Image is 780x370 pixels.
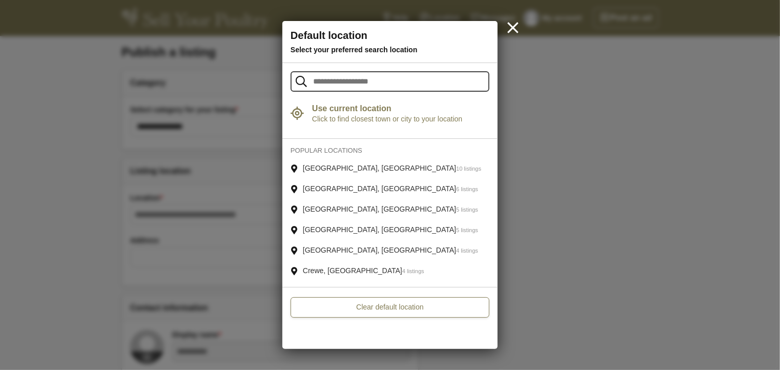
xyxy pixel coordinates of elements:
em: 4 listings [456,245,478,256]
span: Click to find closest town or city to your location [312,115,489,123]
div: Select your preferred search location [282,46,498,63]
em: 5 listings [456,225,478,235]
a: Clear default location [291,297,489,318]
a: Crewe, [GEOGRAPHIC_DATA]4 listings [282,261,498,280]
em: 5 listings [456,204,478,215]
em: 4 listings [402,266,424,276]
a: [GEOGRAPHIC_DATA], [GEOGRAPHIC_DATA]5 listings [282,200,498,219]
a: [GEOGRAPHIC_DATA], [GEOGRAPHIC_DATA]5 listings [282,220,498,239]
a: [GEOGRAPHIC_DATA], [GEOGRAPHIC_DATA]6 listings [282,179,498,198]
a: [GEOGRAPHIC_DATA], [GEOGRAPHIC_DATA]10 listings [282,159,498,178]
div: Default location [282,21,498,50]
em: 6 listings [456,184,478,194]
a: [GEOGRAPHIC_DATA], [GEOGRAPHIC_DATA]4 listings [282,241,498,260]
div: Popular locations [282,144,498,157]
em: 10 listings [456,163,481,174]
a: Use current location Click to find closest town or city to your location [282,98,498,128]
strong: Use current location [312,104,489,114]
